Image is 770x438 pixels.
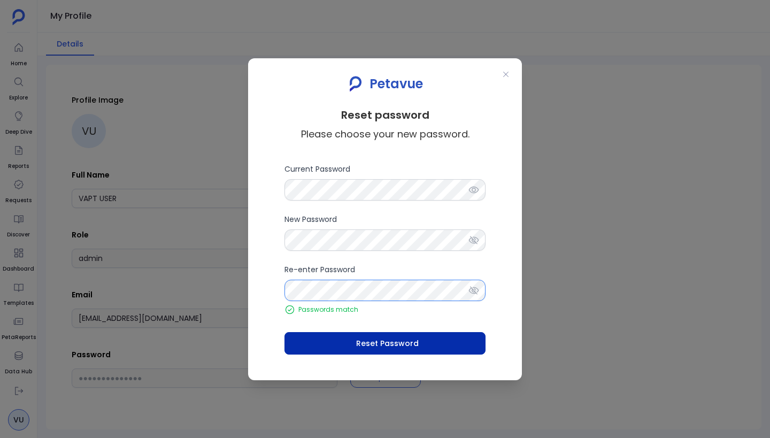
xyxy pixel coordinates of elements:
[284,332,486,355] button: Reset Password
[301,127,469,142] span: Please choose your new password.
[369,75,423,93] span: Petavue
[341,101,429,122] span: Reset password
[284,229,486,251] input: New Password
[356,338,419,349] span: Reset Password
[298,305,358,314] span: Passwords match
[284,213,486,251] label: New Password
[284,264,486,301] label: Re-enter Password
[284,280,486,301] input: Re-enter Password
[284,163,486,201] label: Current Password
[284,179,486,201] input: Current Password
